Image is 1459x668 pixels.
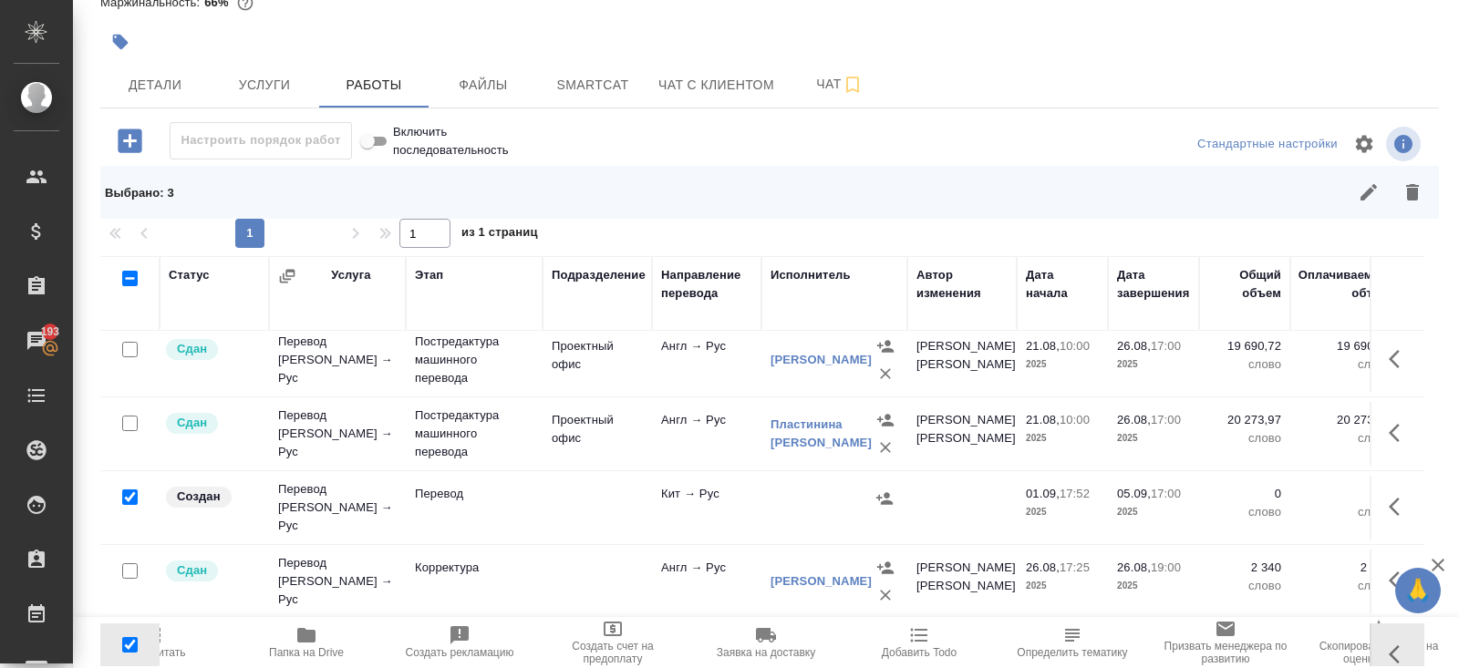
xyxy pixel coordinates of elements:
span: Создать рекламацию [406,646,514,659]
span: Скопировать ссылку на оценку заказа [1313,640,1444,665]
p: 2025 [1026,355,1099,374]
td: [PERSON_NAME] [PERSON_NAME] [907,328,1017,392]
span: Детали [111,74,199,97]
p: 10:00 [1060,413,1090,426]
span: Создать счет на предоплату [547,640,678,665]
div: Заказ еще не согласован с клиентом, искать исполнителей рано [164,485,260,509]
button: Удалить [872,434,899,461]
p: 01.09, [1026,487,1060,500]
p: Постредактура машинного перевода [415,333,533,387]
p: 0 [1299,485,1391,503]
p: 26.08, [1117,560,1151,574]
button: Призвать менеджера по развитию [1149,617,1302,668]
p: 2025 [1117,429,1190,447]
button: Назначить [872,554,899,581]
p: Корректура [415,559,533,577]
div: split button [1193,130,1342,159]
p: 05.09, [1117,487,1151,500]
p: Перевод [415,485,533,503]
p: 2025 [1117,503,1190,521]
td: Кит → Рус [652,476,761,540]
p: слово [1208,503,1281,521]
button: Здесь прячутся важные кнопки [1378,411,1422,455]
p: 17:00 [1151,413,1181,426]
p: Создан [177,488,221,506]
span: Заявка на доставку [717,646,815,659]
p: Постредактура машинного перевода [415,406,533,461]
td: Англ → Рус [652,550,761,613]
span: Призвать менеджера по развитию [1160,640,1291,665]
button: Заявка на доставку [689,617,843,668]
p: слово [1208,429,1281,447]
div: Менеджер проверил работу исполнителя, передает ее на следующий этап [164,337,260,362]
p: 2 340 [1208,559,1281,577]
span: из 1 страниц [461,221,538,248]
p: 2025 [1026,429,1099,447]
button: Скопировать ссылку на оценку заказа [1302,617,1455,668]
button: Назначить [871,485,898,512]
td: Проектный офис [543,402,652,466]
td: Перевод [PERSON_NAME] → Рус [269,471,406,544]
div: Автор изменения [916,266,1008,303]
span: Папка на Drive [269,646,344,659]
p: слово [1299,355,1391,374]
td: Англ → Рус [652,402,761,466]
span: 🙏 [1402,571,1433,610]
a: [PERSON_NAME] [771,353,872,366]
button: Добавить тэг [100,22,140,62]
button: Здесь прячутся важные кнопки [1378,485,1422,529]
p: 20 273,97 [1208,411,1281,429]
span: Выбрано : 3 [105,186,174,200]
span: Услуги [221,74,308,97]
p: 26.08, [1117,339,1151,353]
td: Перевод [PERSON_NAME] → Рус [269,324,406,396]
td: Перевод [PERSON_NAME] → Рус [269,397,406,470]
button: Добавить работу [105,122,155,159]
button: Здесь прячутся важные кнопки [1378,559,1422,602]
button: Папка на Drive [230,617,383,668]
p: 10:00 [1060,339,1090,353]
span: Посмотреть информацию [1386,127,1424,161]
div: Подразделение [552,266,646,284]
div: Оплачиваемый объем [1299,266,1391,303]
td: Перевод [PERSON_NAME] → Рус [269,545,406,618]
p: слово [1208,577,1281,595]
p: 2025 [1026,577,1099,595]
div: Менеджер проверил работу исполнителя, передает ее на следующий этап [164,559,260,583]
p: 26.08, [1026,560,1060,574]
button: Удалить [872,360,899,387]
td: [PERSON_NAME] [PERSON_NAME] [907,550,1017,613]
button: Удалить [1391,170,1434,214]
p: 21.08, [1026,339,1060,353]
div: Менеджер проверил работу исполнителя, передает ее на следующий этап [164,411,260,436]
p: 17:52 [1060,487,1090,500]
p: слово [1299,429,1391,447]
p: 17:00 [1151,339,1181,353]
button: 🙏 [1395,568,1441,613]
div: Услуга [331,266,370,284]
div: Исполнитель [771,266,851,284]
div: Статус [169,266,210,284]
button: Создать счет на предоплату [536,617,689,668]
p: слово [1299,503,1391,521]
p: 2025 [1026,503,1099,521]
span: Файлы [440,74,527,97]
button: Редактировать [1347,170,1391,214]
p: 2025 [1117,355,1190,374]
a: Пластинина [PERSON_NAME] [771,417,872,449]
p: 20 273,97 [1299,411,1391,429]
a: 193 [5,318,68,364]
p: 17:25 [1060,560,1090,574]
div: Дата начала [1026,266,1099,303]
p: 19 690,72 [1208,337,1281,355]
button: Удалить [872,581,899,609]
span: 193 [30,323,71,341]
span: Настроить таблицу [1342,122,1386,166]
p: 21.08, [1026,413,1060,426]
button: Здесь прячутся важные кнопки [1378,337,1422,381]
div: Направление перевода [661,266,752,303]
span: Определить тематику [1017,646,1127,659]
button: Назначить [872,406,899,434]
p: 19:00 [1151,560,1181,574]
button: Добавить Todo [843,617,996,668]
